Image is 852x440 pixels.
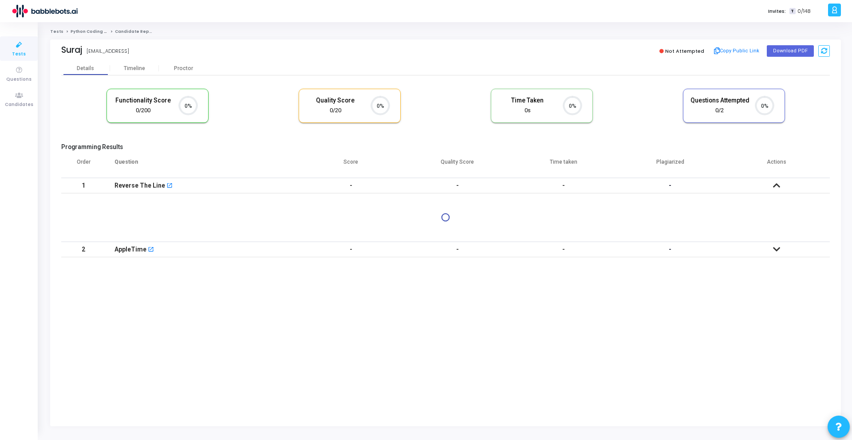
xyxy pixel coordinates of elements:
[404,178,511,193] td: -
[789,8,795,15] span: T
[511,178,617,193] td: -
[298,242,404,257] td: -
[11,2,78,20] img: logo
[87,47,129,55] div: [EMAIL_ADDRESS]
[723,153,830,178] th: Actions
[797,8,811,15] span: 0/148
[511,242,617,257] td: -
[61,242,106,257] td: 2
[12,51,26,58] span: Tests
[404,153,511,178] th: Quality Score
[61,153,106,178] th: Order
[148,247,154,253] mat-icon: open_in_new
[511,153,617,178] th: Time taken
[298,178,404,193] td: -
[114,97,173,104] h5: Functionality Score
[61,178,106,193] td: 1
[690,97,749,104] h5: Questions Attempted
[767,45,814,57] button: Download PDF
[166,183,173,189] mat-icon: open_in_new
[114,178,165,193] div: Reverse The Line
[617,153,723,178] th: Plagiarized
[50,29,841,35] nav: breadcrumb
[124,65,145,72] div: Timeline
[306,97,365,104] h5: Quality Score
[669,246,671,253] span: -
[50,29,63,34] a: Tests
[665,47,704,55] span: Not Attempted
[690,106,749,115] div: 0/2
[498,97,557,104] h5: Time Taken
[114,242,146,257] div: AppleTime
[768,8,786,15] label: Invites:
[669,182,671,189] span: -
[114,106,173,115] div: 0/200
[298,153,404,178] th: Score
[711,44,762,58] button: Copy Public Link
[77,65,94,72] div: Details
[106,153,298,178] th: Question
[71,29,132,34] a: Python Coding Assessment
[404,242,511,257] td: -
[159,65,208,72] div: Proctor
[306,106,365,115] div: 0/20
[498,106,557,115] div: 0s
[6,76,32,83] span: Questions
[115,29,156,34] span: Candidate Report
[61,143,830,151] h5: Programming Results
[5,101,33,109] span: Candidates
[61,45,82,55] div: Suraj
